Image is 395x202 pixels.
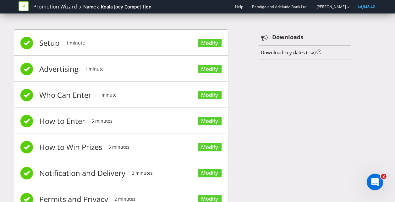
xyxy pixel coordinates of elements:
[261,34,268,41] tspan: 
[198,143,222,151] a: Modify
[39,56,79,82] span: Advertising
[381,174,387,179] span: 2
[33,3,77,10] a: Promotion Wizard
[358,4,375,9] span: $4,948.42
[39,135,102,160] span: How to Win Prizes
[98,82,117,108] span: 1 minute
[132,161,153,186] span: 2 minutes
[310,4,346,9] a: [PERSON_NAME]
[39,30,60,56] span: Setup
[198,65,222,73] a: Modify
[85,56,104,82] span: 1 minute
[367,174,383,190] iframe: Intercom live chat
[39,161,125,186] span: Notification and Delivery
[91,109,112,134] span: 5 minutes
[66,30,85,56] span: 1 minute
[198,117,222,125] a: Modify
[39,82,91,108] span: Who Can Enter
[108,135,129,160] span: 5 minutes
[261,49,315,56] a: Download key dates (csv)
[235,4,243,9] a: Help
[198,169,222,177] a: Modify
[198,39,222,47] a: Modify
[252,4,306,9] span: Bendigo and Adelaide Bank Ltd
[198,91,222,99] a: Modify
[83,4,151,10] div: Name a Koala Joey Competition
[39,109,85,134] span: How to Enter
[272,33,303,41] strong: Downloads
